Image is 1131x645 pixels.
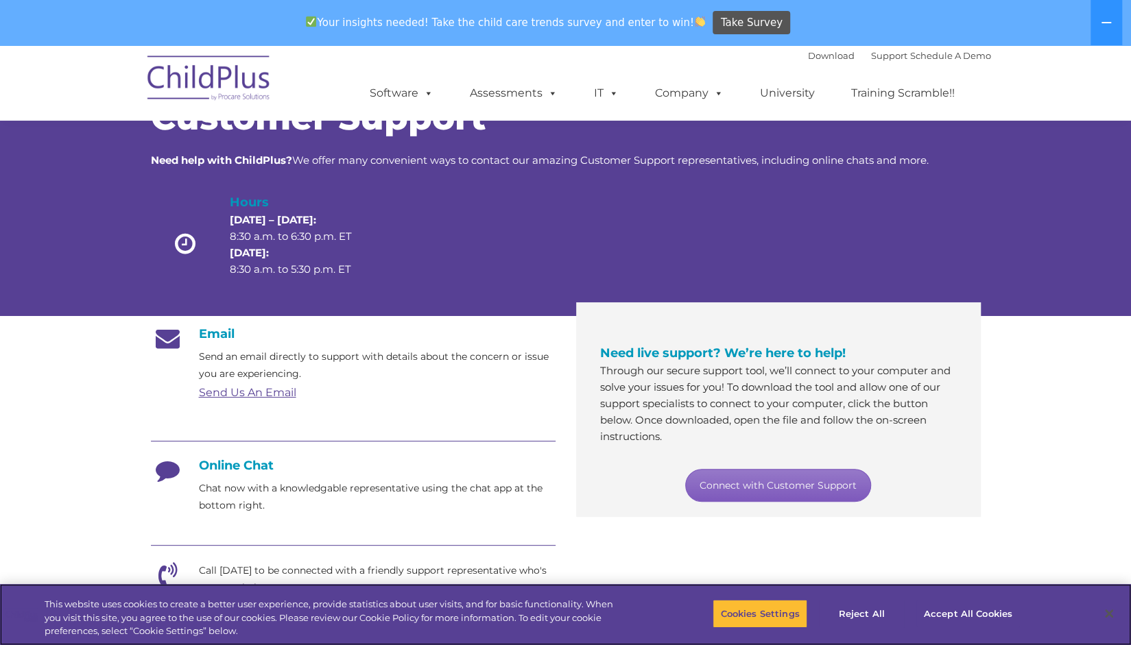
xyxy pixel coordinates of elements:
[45,598,622,638] div: This website uses cookies to create a better user experience, provide statistics about user visit...
[721,11,783,35] span: Take Survey
[230,212,375,278] p: 8:30 a.m. to 6:30 p.m. ET 8:30 a.m. to 5:30 p.m. ET
[300,9,711,36] span: Your insights needed! Take the child care trends survey and enter to win!
[151,326,556,341] h4: Email
[1094,598,1124,629] button: Close
[151,458,556,473] h4: Online Chat
[871,50,907,61] a: Support
[230,246,269,259] strong: [DATE]:
[713,599,807,628] button: Cookies Settings
[910,50,991,61] a: Schedule A Demo
[600,345,846,361] span: Need live support? We’re here to help!
[306,16,316,27] img: ✅
[808,50,991,61] font: |
[695,16,705,27] img: 👏
[230,213,316,226] strong: [DATE] – [DATE]:
[199,386,296,399] a: Send Us An Email
[580,80,632,107] a: IT
[230,193,375,212] h4: Hours
[151,154,292,167] strong: Need help with ChildPlus?
[916,599,1020,628] button: Accept All Cookies
[141,46,278,114] img: ChildPlus by Procare Solutions
[808,50,855,61] a: Download
[151,154,929,167] span: We offer many convenient ways to contact our amazing Customer Support representatives, including ...
[685,469,871,502] a: Connect with Customer Support
[199,348,556,382] p: Send an email directly to support with details about the concern or issue you are experiencing.
[713,11,790,35] a: Take Survey
[600,363,957,445] p: Through our secure support tool, we’ll connect to your computer and solve your issues for you! To...
[837,80,968,107] a: Training Scramble!!
[819,599,905,628] button: Reject All
[356,80,447,107] a: Software
[199,562,556,596] p: Call [DATE] to be connected with a friendly support representative who's eager to help.
[456,80,571,107] a: Assessments
[641,80,737,107] a: Company
[746,80,829,107] a: University
[199,480,556,514] p: Chat now with a knowledgable representative using the chat app at the bottom right.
